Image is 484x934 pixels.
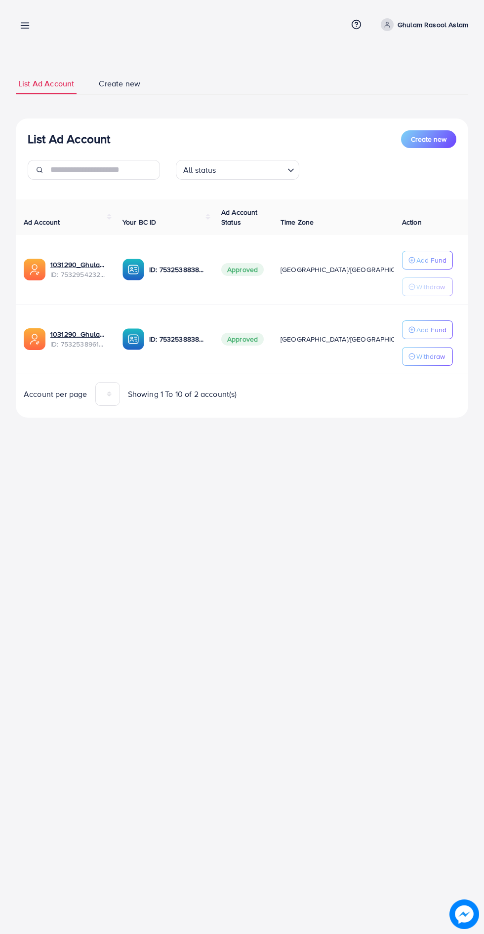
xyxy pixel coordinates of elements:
[149,264,205,275] p: ID: 7532538838637019152
[50,329,107,339] a: 1031290_Ghulam Rasool Aslam_1753805901568
[50,339,107,349] span: ID: 7532538961244635153
[128,389,237,400] span: Showing 1 To 10 of 2 account(s)
[24,217,60,227] span: Ad Account
[50,260,107,270] a: 1031290_Ghulam Rasool Aslam 2_1753902599199
[122,259,144,280] img: ic-ba-acc.ded83a64.svg
[18,78,74,89] span: List Ad Account
[411,134,446,144] span: Create new
[50,329,107,350] div: <span class='underline'>1031290_Ghulam Rasool Aslam_1753805901568</span></br>7532538961244635153
[377,18,468,31] a: Ghulam Rasool Aslam
[402,217,422,227] span: Action
[221,333,264,346] span: Approved
[221,263,264,276] span: Approved
[122,328,144,350] img: ic-ba-acc.ded83a64.svg
[122,217,157,227] span: Your BC ID
[181,163,218,177] span: All status
[402,320,453,339] button: Add Fund
[416,254,446,266] p: Add Fund
[24,389,87,400] span: Account per page
[416,281,445,293] p: Withdraw
[281,217,314,227] span: Time Zone
[28,132,110,146] h3: List Ad Account
[99,78,140,89] span: Create new
[281,334,418,344] span: [GEOGRAPHIC_DATA]/[GEOGRAPHIC_DATA]
[402,251,453,270] button: Add Fund
[149,333,205,345] p: ID: 7532538838637019152
[398,19,468,31] p: Ghulam Rasool Aslam
[281,265,418,274] span: [GEOGRAPHIC_DATA]/[GEOGRAPHIC_DATA]
[449,899,479,929] img: image
[50,270,107,279] span: ID: 7532954232266326017
[24,328,45,350] img: ic-ads-acc.e4c84228.svg
[402,277,453,296] button: Withdraw
[416,350,445,362] p: Withdraw
[50,260,107,280] div: <span class='underline'>1031290_Ghulam Rasool Aslam 2_1753902599199</span></br>7532954232266326017
[402,347,453,366] button: Withdraw
[219,161,283,177] input: Search for option
[176,160,299,180] div: Search for option
[416,324,446,336] p: Add Fund
[401,130,456,148] button: Create new
[221,207,258,227] span: Ad Account Status
[24,259,45,280] img: ic-ads-acc.e4c84228.svg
